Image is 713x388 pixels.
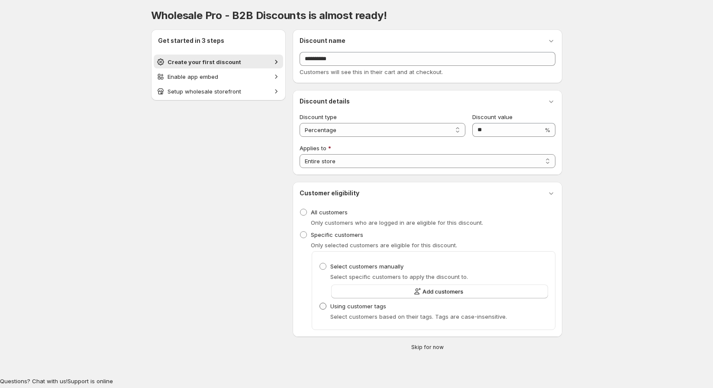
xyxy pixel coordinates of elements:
span: Create your first discount [168,58,241,65]
button: Add customers [331,285,548,298]
span: Select customers manually [330,263,403,270]
span: Only customers who are logged in are eligible for this discount. [311,219,483,226]
span: Enable app embed [168,73,218,80]
span: Using customer tags [330,303,386,310]
span: All customers [311,209,348,216]
span: Support is online [68,378,113,385]
span: Select customers based on their tags. Tags are case-insensitive. [330,313,507,320]
span: Customers will see this in their cart and at checkout. [300,68,443,75]
span: Add customers [423,287,463,296]
h3: Customer eligibility [300,189,359,197]
h1: Wholesale Pro - B2B Discounts is almost ready! [151,9,562,23]
h3: Discount name [300,36,345,45]
span: Specific customers [311,231,363,238]
button: Skip for now [289,342,566,352]
span: Applies to [300,145,326,152]
span: Skip for now [411,344,444,351]
span: Discount value [472,113,513,120]
span: Select specific customers to apply the discount to. [330,273,468,280]
span: % [545,126,550,133]
h3: Discount details [300,97,350,106]
span: Discount type [300,113,337,120]
h2: Get started in 3 steps [158,36,279,45]
span: Setup wholesale storefront [168,88,241,95]
span: Only selected customers are eligible for this discount. [311,242,457,249]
